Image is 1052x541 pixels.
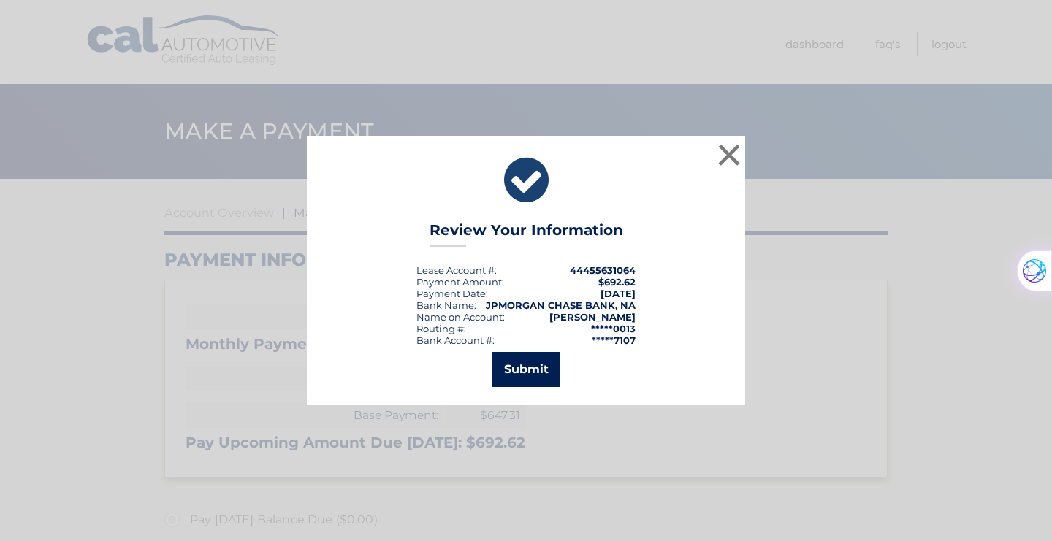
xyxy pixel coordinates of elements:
h3: Review Your Information [430,221,623,247]
strong: JPMORGAN CHASE BANK, NA [486,299,636,311]
div: Bank Name: [416,299,476,311]
strong: 44455631064 [570,264,636,276]
div: : [416,288,488,299]
strong: [PERSON_NAME] [549,311,636,323]
span: Payment Date [416,288,486,299]
div: Bank Account #: [416,334,495,346]
button: Submit [492,352,560,387]
span: [DATE] [601,288,636,299]
div: Lease Account #: [416,264,497,276]
div: Routing #: [416,323,466,334]
div: Payment Amount: [416,276,504,288]
div: Name on Account: [416,311,505,323]
button: × [714,140,744,169]
span: $692.62 [598,276,636,288]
